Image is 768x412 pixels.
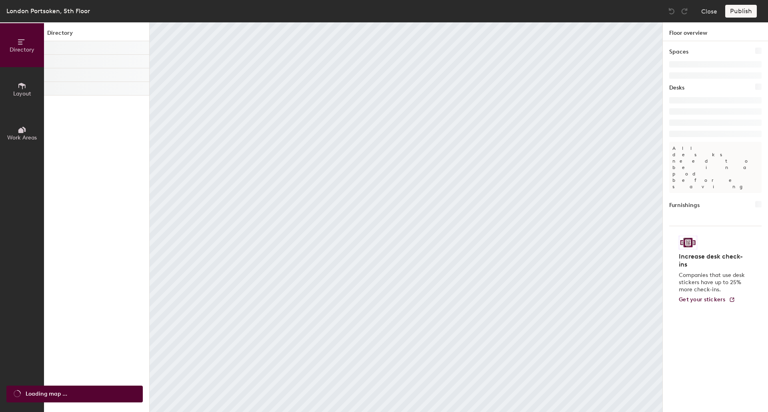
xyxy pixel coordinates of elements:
h1: Spaces [669,48,688,56]
h1: Directory [44,29,149,41]
span: Get your stickers [679,296,726,303]
span: Layout [13,90,31,97]
span: Work Areas [7,134,37,141]
img: Undo [668,7,676,15]
a: Get your stickers [679,297,735,303]
canvas: Map [150,22,662,412]
p: Companies that use desk stickers have up to 25% more check-ins. [679,272,747,293]
h1: Floor overview [663,22,768,41]
button: Close [701,5,717,18]
div: London Portsoken, 5th Floor [6,6,90,16]
img: Redo [680,7,688,15]
h1: Furnishings [669,201,700,210]
p: All desks need to be in a pod before saving [669,142,762,193]
img: Sticker logo [679,236,697,249]
span: Directory [10,46,34,53]
h1: Desks [669,84,684,92]
span: Loading map ... [26,390,67,398]
h4: Increase desk check-ins [679,253,747,269]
